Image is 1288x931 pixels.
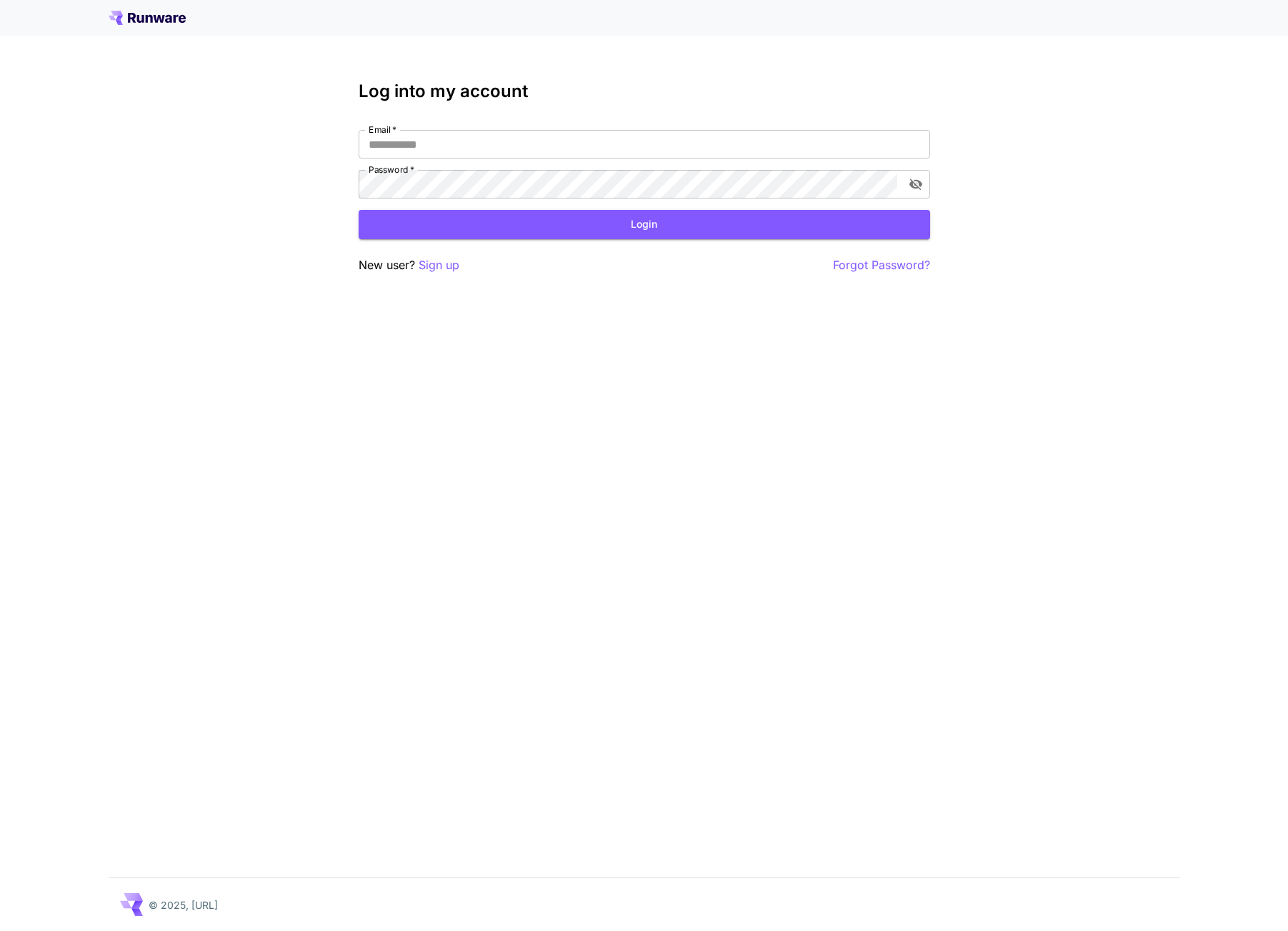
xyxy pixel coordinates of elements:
[833,256,930,274] button: Forgot Password?
[369,163,414,176] label: Password
[419,256,459,274] button: Sign up
[359,256,459,274] p: New user?
[903,171,929,197] button: toggle password visibility
[359,81,930,101] h3: Log into my account
[369,124,396,136] label: Email
[359,210,930,239] button: Login
[149,897,218,912] p: © 2025, [URL]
